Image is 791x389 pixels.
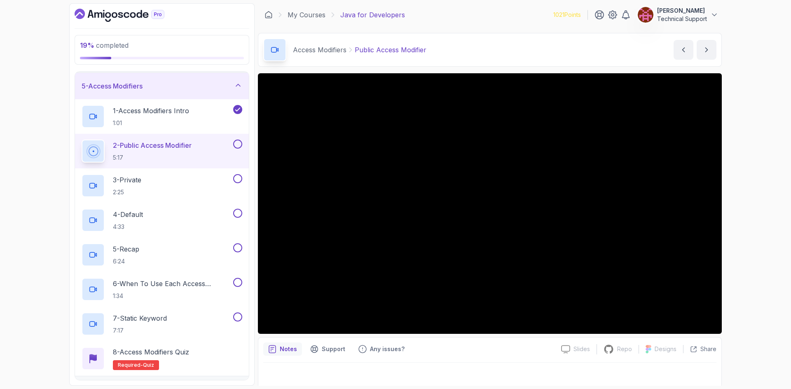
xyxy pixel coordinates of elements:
[82,278,242,301] button: 6-When To Use Each Access Modifier1:34
[143,362,154,368] span: quiz
[113,244,139,254] p: 5 - Recap
[80,41,94,49] span: 19 %
[113,279,232,289] p: 6 - When To Use Each Access Modifier
[82,81,143,91] h3: 5 - Access Modifiers
[75,9,183,22] a: Dashboard
[617,345,632,353] p: Repo
[82,312,242,335] button: 7-Static Keyword7:17
[80,41,129,49] span: completed
[697,40,716,60] button: next content
[655,345,676,353] p: Designs
[82,174,242,197] button: 3-Private2:25
[264,11,273,19] a: Dashboard
[657,15,707,23] p: Technical Support
[637,7,718,23] button: user profile image[PERSON_NAME]Technical Support
[263,342,302,356] button: notes button
[113,188,141,196] p: 2:25
[118,362,143,368] span: Required-
[82,243,242,266] button: 5-Recap6:24
[113,210,143,219] p: 4 - Default
[638,7,653,23] img: user profile image
[113,106,189,116] p: 1 - Access Modifiers Intro
[370,345,405,353] p: Any issues?
[674,40,693,60] button: previous content
[82,140,242,163] button: 2-Public Access Modifier5:17
[82,209,242,232] button: 4-Default4:33
[113,140,192,150] p: 2 - Public Access Modifier
[553,11,581,19] p: 1021 Points
[355,45,426,55] p: Public Access Modifier
[113,292,232,300] p: 1:34
[340,10,405,20] p: Java for Developers
[113,119,189,127] p: 1:01
[288,10,325,20] a: My Courses
[113,175,141,185] p: 3 - Private
[113,326,167,335] p: 7:17
[657,7,707,15] p: [PERSON_NAME]
[280,345,297,353] p: Notes
[82,105,242,128] button: 1-Access Modifiers Intro1:01
[353,342,410,356] button: Feedback button
[113,257,139,266] p: 6:24
[258,73,722,334] iframe: 2 - Public Access Modifier
[113,347,189,357] p: 8 - Access Modifiers Quiz
[305,342,350,356] button: Support button
[82,347,242,370] button: 8-Access Modifiers QuizRequired-quiz
[683,345,716,353] button: Share
[700,345,716,353] p: Share
[293,45,346,55] p: Access Modifiers
[113,313,167,323] p: 7 - Static Keyword
[113,223,143,231] p: 4:33
[113,154,192,162] p: 5:17
[75,73,249,99] button: 5-Access Modifiers
[322,345,345,353] p: Support
[573,345,590,353] p: Slides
